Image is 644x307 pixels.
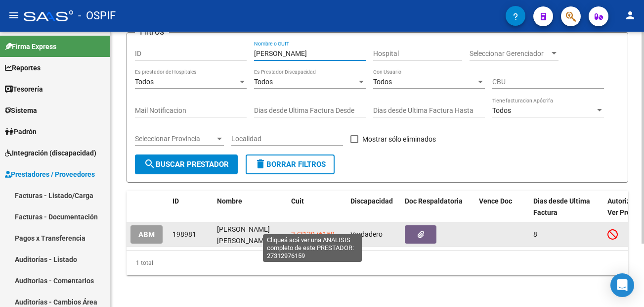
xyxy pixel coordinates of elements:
[350,197,393,205] span: Discapacidad
[144,158,156,170] mat-icon: search
[172,230,196,238] span: 198981
[5,84,43,95] span: Tesorería
[213,191,287,223] datatable-header-cell: Nombre
[5,148,96,158] span: Integración (discapacidad)
[255,160,326,169] span: Borrar Filtros
[479,197,512,205] span: Vence Doc
[350,230,383,238] span: Verdadero
[144,160,229,169] span: Buscar Prestador
[255,158,266,170] mat-icon: delete
[287,191,346,223] datatable-header-cell: Cuit
[533,197,590,216] span: Dias desde Ultima Factura
[135,135,215,143] span: Seleccionar Provincia
[346,191,401,223] datatable-header-cell: Discapacidad
[135,78,154,86] span: Todos
[401,191,475,223] datatable-header-cell: Doc Respaldatoria
[610,273,634,297] div: Open Intercom Messenger
[135,25,169,39] h3: Filtros
[138,230,155,239] span: ABM
[217,197,242,205] span: Nombre
[470,50,550,58] span: Seleccionar Gerenciador
[5,62,41,73] span: Reportes
[5,41,56,52] span: Firma Express
[127,251,628,275] div: 1 total
[254,78,273,86] span: Todos
[8,9,20,21] mat-icon: menu
[5,126,37,137] span: Padrón
[291,230,335,238] span: 27312976159
[529,191,603,223] datatable-header-cell: Dias desde Ultima Factura
[217,224,283,245] div: [PERSON_NAME] [PERSON_NAME]
[492,106,511,114] span: Todos
[78,5,116,27] span: - OSPIF
[373,78,392,86] span: Todos
[5,169,95,180] span: Prestadores / Proveedores
[362,133,436,145] span: Mostrar sólo eliminados
[5,105,37,116] span: Sistema
[624,9,636,21] mat-icon: person
[135,154,238,174] button: Buscar Prestador
[475,191,529,223] datatable-header-cell: Vence Doc
[405,197,463,205] span: Doc Respaldatoria
[533,230,537,238] span: 8
[169,191,213,223] datatable-header-cell: ID
[246,154,335,174] button: Borrar Filtros
[172,197,179,205] span: ID
[130,225,163,244] button: ABM
[291,197,304,205] span: Cuit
